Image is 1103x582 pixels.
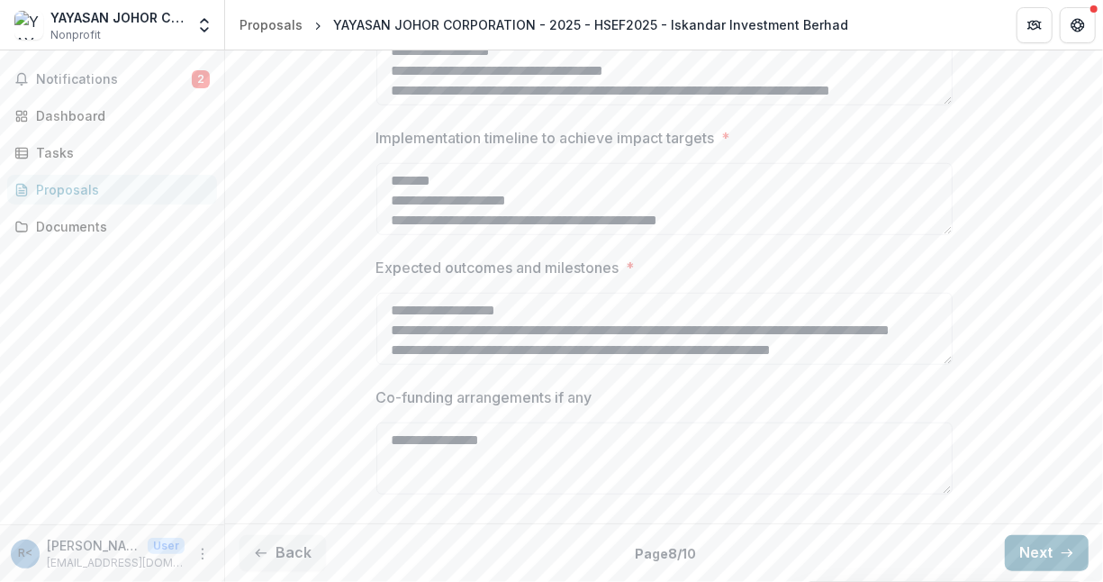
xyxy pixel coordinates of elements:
[7,65,217,94] button: Notifications2
[192,543,213,565] button: More
[240,535,326,571] button: Back
[148,538,185,554] p: User
[232,12,855,38] nav: breadcrumb
[376,257,619,278] p: Expected outcomes and milestones
[36,143,203,162] div: Tasks
[333,15,848,34] div: YAYASAN JOHOR CORPORATION - 2025 - HSEF2025 - Iskandar Investment Berhad
[36,180,203,199] div: Proposals
[1060,7,1096,43] button: Get Help
[192,70,210,88] span: 2
[36,106,203,125] div: Dashboard
[7,212,217,241] a: Documents
[1017,7,1053,43] button: Partners
[376,127,715,149] p: Implementation timeline to achieve impact targets
[635,544,696,563] p: Page 8 / 10
[7,138,217,168] a: Tasks
[47,555,185,571] p: [EMAIL_ADDRESS][DOMAIN_NAME]
[36,217,203,236] div: Documents
[232,12,310,38] a: Proposals
[14,11,43,40] img: YAYASAN JOHOR CORPORATION
[36,72,192,87] span: Notifications
[50,8,185,27] div: YAYASAN JOHOR CORPORATION
[50,27,101,43] span: Nonprofit
[192,7,217,43] button: Open entity switcher
[7,175,217,205] a: Proposals
[240,15,303,34] div: Proposals
[1005,535,1089,571] button: Next
[47,536,140,555] p: [PERSON_NAME] MD [PERSON_NAME] <[EMAIL_ADDRESS][DOMAIN_NAME]>
[18,548,32,559] div: Rosita MD Ali <rusita@jcorp.com.my>
[376,386,592,408] p: Co-funding arrangements if any
[7,101,217,131] a: Dashboard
